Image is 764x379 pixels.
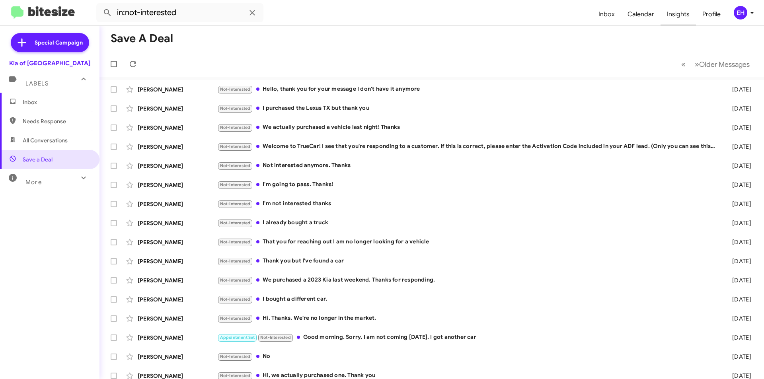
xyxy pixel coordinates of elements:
div: [PERSON_NAME] [138,257,217,265]
div: [DATE] [719,86,758,93]
a: Inbox [592,3,621,26]
span: Not-Interested [220,297,251,302]
span: Not-Interested [220,220,251,225]
div: [DATE] [719,334,758,342]
nav: Page navigation example [677,56,754,72]
div: [PERSON_NAME] [138,334,217,342]
div: No [217,352,719,361]
div: [PERSON_NAME] [138,200,217,208]
span: Not-Interested [220,182,251,187]
div: [PERSON_NAME] [138,219,217,227]
div: Thank you but I've found a car [217,257,719,266]
a: Insights [661,3,696,26]
input: Search [96,3,263,22]
div: I'm not interested thanks [217,199,719,208]
div: [PERSON_NAME] [138,276,217,284]
button: EH [727,6,755,19]
div: Welcome to TrueCar! I see that you're responding to a customer. If this is correct, please enter ... [217,142,719,151]
div: [PERSON_NAME] [138,105,217,113]
div: [PERSON_NAME] [138,143,217,151]
div: [DATE] [719,257,758,265]
span: More [25,179,42,186]
div: [DATE] [719,315,758,323]
div: [DATE] [719,143,758,151]
span: Not-Interested [220,87,251,92]
button: Previous [676,56,690,72]
div: Not interested anymore. Thanks [217,161,719,170]
div: [DATE] [719,124,758,132]
a: Profile [696,3,727,26]
div: Kia of [GEOGRAPHIC_DATA] [9,59,90,67]
div: [PERSON_NAME] [138,295,217,303]
div: We actually purchased a vehicle last night! Thanks [217,123,719,132]
div: I purchased the Lexus TX but thank you [217,104,719,113]
div: Hi. Thanks. We're no longer in the market. [217,314,719,323]
div: [DATE] [719,295,758,303]
div: [PERSON_NAME] [138,315,217,323]
div: [PERSON_NAME] [138,124,217,132]
a: Special Campaign [11,33,89,52]
span: Not-Interested [220,373,251,378]
div: [DATE] [719,181,758,189]
div: That you for reaching out I am no longer looking for a vehicle [217,237,719,247]
span: Not-Interested [220,163,251,168]
div: [PERSON_NAME] [138,86,217,93]
div: We purchased a 2023 Kia last weekend. Thanks for responding. [217,276,719,285]
span: « [681,59,686,69]
span: Older Messages [699,60,750,69]
span: Not-Interested [220,106,251,111]
div: [DATE] [719,162,758,170]
div: [DATE] [719,200,758,208]
span: Needs Response [23,117,90,125]
div: Hello, thank you for your message I don't have it anymore [217,85,719,94]
a: Calendar [621,3,661,26]
h1: Save a Deal [111,32,173,45]
span: Not-Interested [220,239,251,245]
div: EH [734,6,747,19]
span: Not-Interested [220,316,251,321]
div: [DATE] [719,276,758,284]
div: I'm going to pass. Thanks! [217,180,719,189]
div: [PERSON_NAME] [138,353,217,361]
span: Appointment Set [220,335,255,340]
span: Not-Interested [220,258,251,264]
span: Save a Deal [23,155,53,163]
div: [DATE] [719,219,758,227]
div: [PERSON_NAME] [138,238,217,246]
div: [PERSON_NAME] [138,181,217,189]
div: I bought a different car. [217,295,719,304]
span: Special Campaign [35,39,83,47]
div: [DATE] [719,238,758,246]
span: » [695,59,699,69]
div: [DATE] [719,105,758,113]
div: Good morning. Sorry, I am not coming [DATE]. I got another car [217,333,719,342]
span: Not-Interested [220,125,251,130]
span: Inbox [23,98,90,106]
span: Not-Interested [220,201,251,206]
span: Not-Interested [220,278,251,283]
span: All Conversations [23,136,68,144]
div: I already bought a truck [217,218,719,227]
span: Not-Interested [220,144,251,149]
span: Not-Interested [260,335,291,340]
span: Not-Interested [220,354,251,359]
button: Next [690,56,754,72]
div: [PERSON_NAME] [138,162,217,170]
span: Labels [25,80,49,87]
div: [DATE] [719,353,758,361]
